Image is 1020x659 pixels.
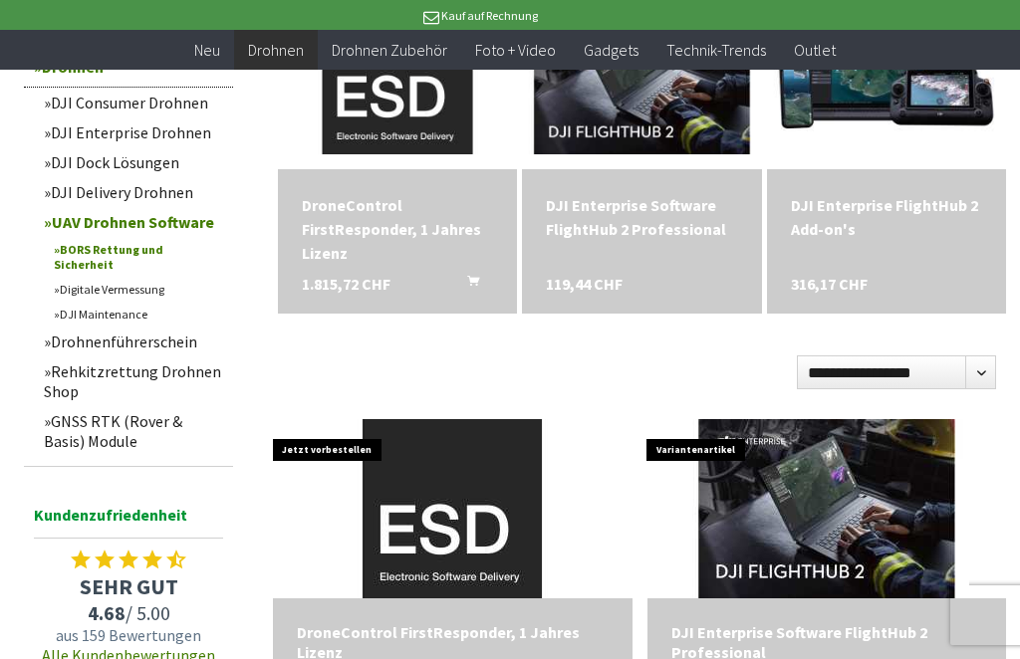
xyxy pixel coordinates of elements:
a: Neu [180,30,234,71]
span: 1.815,72 CHF [302,272,390,296]
img: DroneControl FirstResponder, 1 Jahres Lizenz [278,4,517,154]
a: UAV Drohnen Software [34,207,233,237]
a: Digitale Vermessung [44,277,233,302]
span: Neu [194,40,220,60]
span: aus 159 Bewertungen [24,625,233,645]
a: DJI Enterprise Drohnen [34,117,233,147]
div: DJI Enterprise Software FlightHub 2 Professional [546,193,737,241]
a: Technik-Trends [652,30,780,71]
a: Drohnen [234,30,318,71]
a: DJI Delivery Drohnen [34,177,233,207]
img: DJI Enterprise Software FlightHub 2 Professional [684,419,969,598]
img: DJI Enterprise Software FlightHub 2 Professional [522,4,761,154]
a: DJI Consumer Drohnen [34,88,233,117]
a: GNSS RTK (Rover & Basis) Module [34,406,233,456]
span: Kundenzufriedenheit [34,502,223,539]
a: DJI Maintenance [44,302,233,327]
a: DJI Enterprise Software FlightHub 2 Professional 119,44 CHF [546,193,737,241]
span: Gadgets [584,40,638,60]
a: Gadgets [570,30,652,71]
a: Drohnen Zubehör [318,30,461,71]
span: Drohnen [248,40,304,60]
span: Outlet [794,40,836,60]
span: 4.68 [88,600,126,625]
span: SEHR GUT [24,572,233,600]
a: DJI Dock Lösungen [34,147,233,177]
span: 119,44 CHF [546,272,623,296]
span: Foto + Video [475,40,556,60]
a: DroneControl FirstResponder, 1 Jahres Lizenz 1.815,72 CHF In den Warenkorb [302,193,493,265]
a: BORS Rettung und Sicherheit [44,237,233,277]
a: Foto + Video [461,30,570,71]
div: DJI Enterprise FlightHub 2 Add-on's [791,193,982,241]
span: 316,17 CHF [791,272,868,296]
span: Technik-Trends [666,40,766,60]
div: DroneControl FirstResponder, 1 Jahres Lizenz [302,193,493,265]
a: Drohnenführerschein [34,327,233,356]
a: Rehkitzrettung Drohnen Shop [34,356,233,406]
span: Drohnen Zubehör [332,40,447,60]
img: DroneControl FirstResponder, 1 Jahres Lizenz [310,419,595,598]
button: In den Warenkorb [443,272,491,298]
a: Outlet [780,30,850,71]
a: DJI Enterprise FlightHub 2 Add-on's 316,17 CHF [791,193,982,241]
img: DJI Enterprise FlightHub 2 Add-on's [767,4,1006,154]
span: / 5.00 [24,600,233,625]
